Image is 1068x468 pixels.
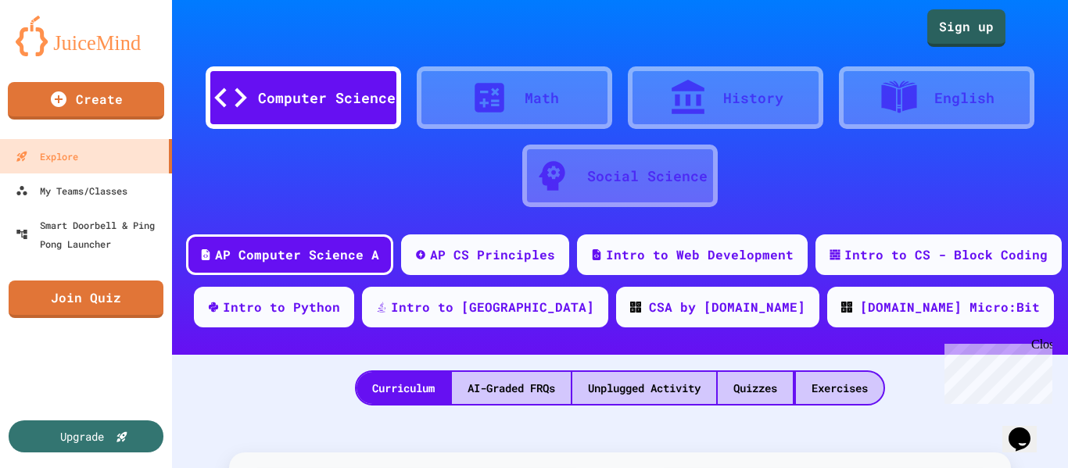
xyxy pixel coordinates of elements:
div: Explore [16,147,78,166]
iframe: chat widget [938,338,1052,404]
div: Social Science [587,166,708,187]
iframe: chat widget [1002,405,1052,452]
div: CSA by [DOMAIN_NAME] [649,298,805,316]
div: Exercises [796,372,883,404]
div: History [723,88,783,109]
div: AP CS Principles [430,245,555,264]
div: Intro to CS - Block Coding [844,245,1048,264]
div: English [934,88,995,109]
div: Curriculum [357,372,450,404]
a: Create [8,82,164,120]
div: [DOMAIN_NAME] Micro:Bit [860,298,1040,316]
a: Sign up [927,9,1005,47]
a: Join Quiz [9,280,163,318]
div: Intro to Web Development [606,245,794,264]
div: AP Computer Science A [215,245,379,264]
div: Math [525,88,559,109]
div: Computer Science [258,88,396,109]
div: Smart Doorbell & Ping Pong Launcher [16,216,166,253]
div: Intro to Python [223,298,340,316]
div: My Teams/Classes [16,181,127,200]
div: Unplugged Activity [572,372,716,404]
div: Chat with us now!Close [6,6,108,99]
img: logo-orange.svg [16,16,156,56]
div: Quizzes [718,372,793,404]
img: CODE_logo_RGB.png [841,302,852,313]
div: Upgrade [60,428,104,445]
div: Intro to [GEOGRAPHIC_DATA] [391,298,594,316]
img: CODE_logo_RGB.png [630,302,641,313]
div: AI-Graded FRQs [452,372,571,404]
